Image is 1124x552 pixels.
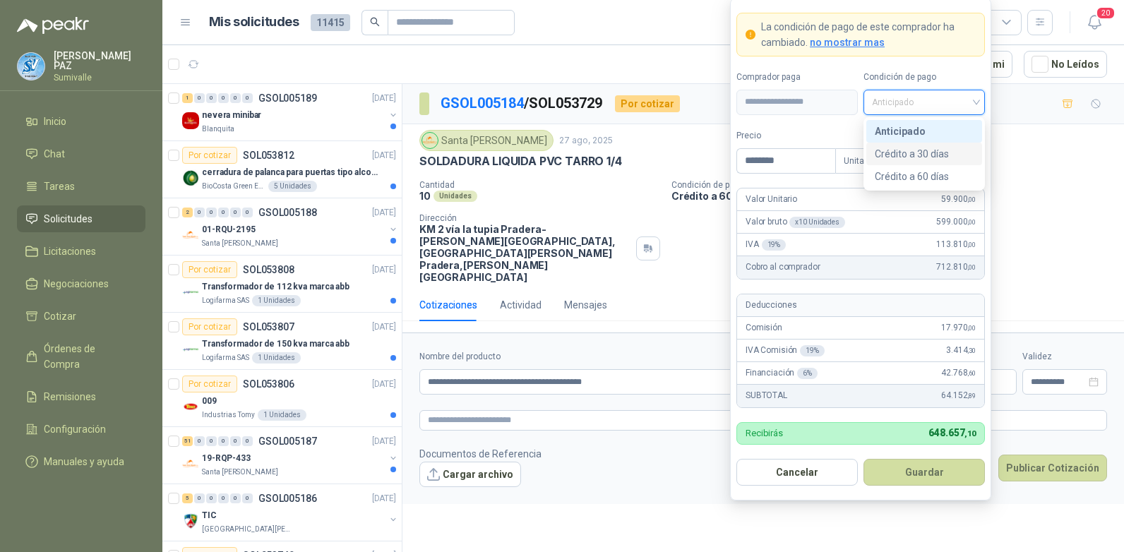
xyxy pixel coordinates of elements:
img: Company Logo [182,341,199,358]
span: 20 [1096,6,1116,20]
span: 17.970 [941,321,976,335]
div: 2 [182,208,193,217]
a: Tareas [17,173,145,200]
span: no mostrar mas [810,37,885,48]
a: 2 0 0 0 0 0 GSOL005188[DATE] Company Logo01-RQU-2195Santa [PERSON_NAME] [182,204,399,249]
span: Tareas [44,179,75,194]
div: Unidades [434,191,477,202]
p: 19-RQP-433 [202,452,251,465]
div: 0 [206,93,217,103]
p: Transformador de 112 kva marca abb [202,280,349,294]
span: Solicitudes [44,211,92,227]
span: Inicio [44,114,66,129]
img: Company Logo [182,112,199,129]
div: Crédito a 60 días [866,165,982,188]
p: Cantidad [419,180,660,190]
span: 648.657 [928,427,976,438]
img: Company Logo [182,169,199,186]
div: 0 [242,208,253,217]
span: ,00 [967,241,976,248]
a: Por cotizarSOL053812[DATE] Company Logocerradura de palanca para puertas tipo alcoba marca yaleBi... [162,141,402,198]
span: 59.900 [941,193,976,206]
div: 19 % [762,239,787,251]
span: 712.810 [936,260,976,274]
span: ,00 [967,196,976,203]
p: [DATE] [372,435,396,448]
a: Órdenes de Compra [17,335,145,378]
div: 0 [194,208,205,217]
p: [DATE] [372,149,396,162]
p: Dirección [419,213,630,223]
p: IVA [746,238,786,251]
a: 1 0 0 0 0 0 GSOL005189[DATE] Company Logonevera minibarBlanquita [182,90,399,135]
p: Transformador de 150 kva marca abb [202,337,349,351]
div: 0 [194,493,205,503]
label: Validez [1022,350,1107,364]
div: 0 [218,436,229,446]
p: [DATE] [372,263,396,277]
p: SOLDADURA LIQUIDA PVC TARRO 1/4 [419,154,621,169]
div: Por cotizar [182,261,237,278]
p: GSOL005186 [258,493,317,503]
p: [DATE] [372,492,396,505]
span: 11415 [311,14,350,31]
div: 0 [194,93,205,103]
div: 6 % [797,368,818,379]
p: Cobro al comprador [746,260,820,274]
h1: Mis solicitudes [209,12,299,32]
a: Por cotizarSOL053807[DATE] Company LogoTransformador de 150 kva marca abbLogifarma SAS1 Unidades [162,313,402,370]
span: 599.000 [936,215,976,229]
img: Company Logo [182,455,199,472]
p: IVA Comisión [746,344,825,357]
p: SOL053808 [243,265,294,275]
p: Financiación [746,366,818,380]
div: 0 [242,93,253,103]
div: Anticipado [875,124,974,139]
a: Configuración [17,416,145,443]
div: 1 Unidades [252,295,301,306]
button: Guardar [863,459,985,486]
span: Negociaciones [44,276,109,292]
div: 0 [206,493,217,503]
p: GSOL005189 [258,93,317,103]
p: Condición de pago [671,180,1118,190]
p: [GEOGRAPHIC_DATA][PERSON_NAME] [202,524,291,535]
p: Documentos de Referencia [419,446,542,462]
span: 64.152 [941,389,976,402]
span: Manuales y ayuda [44,454,124,469]
button: Publicar Cotización [998,455,1107,481]
p: KM 2 vía la tupia Pradera-[PERSON_NAME][GEOGRAPHIC_DATA], [GEOGRAPHIC_DATA][PERSON_NAME] Pradera ... [419,223,630,283]
img: Company Logo [182,398,199,415]
a: GSOL005184 [441,95,524,112]
p: [DATE] [372,92,396,105]
div: 0 [230,436,241,446]
p: [DATE] [372,206,396,220]
label: Comprador paga [736,71,858,84]
p: 27 ago, 2025 [559,134,613,148]
span: 42.768 [941,366,976,380]
img: Company Logo [422,133,438,148]
p: 10 [419,190,431,202]
p: La condición de pago de este comprador ha cambiado. [761,19,976,50]
div: 0 [218,493,229,503]
a: 51 0 0 0 0 0 GSOL005187[DATE] Company Logo19-RQP-433Santa [PERSON_NAME] [182,433,399,478]
span: ,30 [967,347,976,354]
span: ,89 [967,392,976,400]
img: Logo peakr [17,17,89,34]
p: Valor Unitario [746,193,797,206]
p: SOL053812 [243,150,294,160]
div: 1 Unidades [258,409,306,421]
p: [PERSON_NAME] PAZ [54,51,145,71]
a: Chat [17,140,145,167]
div: 19 % [800,345,825,356]
div: 5 [182,493,193,503]
label: Condición de pago [863,71,985,84]
a: Remisiones [17,383,145,410]
p: GSOL005187 [258,436,317,446]
p: Santa [PERSON_NAME] [202,238,278,249]
button: Cargar archivo [419,462,521,487]
span: ,10 [964,429,976,438]
div: Por cotizar [182,318,237,335]
span: Unitario [844,150,922,172]
span: 113.810 [936,238,976,251]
